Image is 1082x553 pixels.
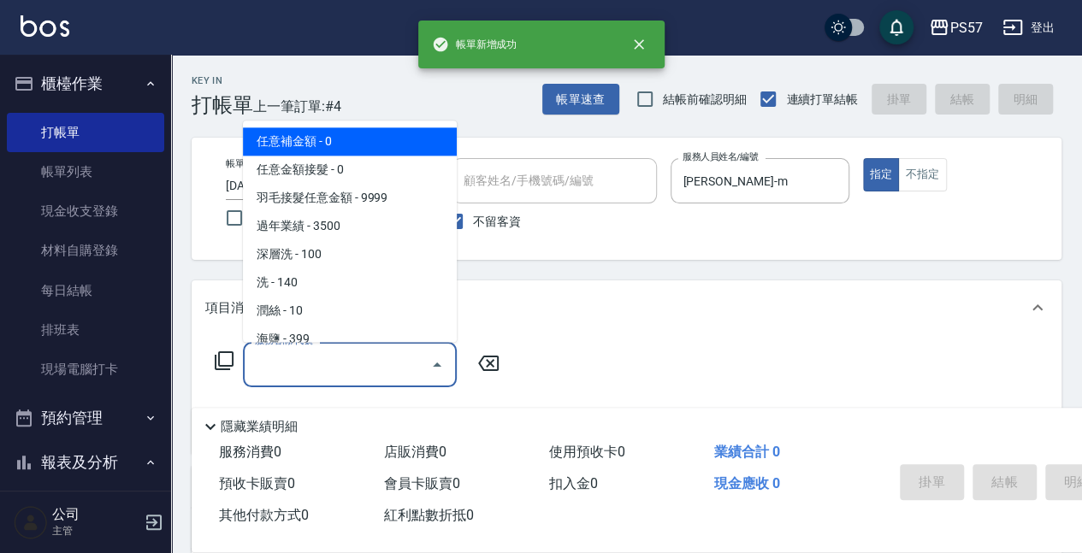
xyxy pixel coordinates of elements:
[7,62,164,106] button: 櫃檯作業
[949,17,982,38] div: PS57
[384,444,446,460] span: 店販消費 0
[879,10,913,44] button: save
[14,505,48,539] img: Person
[226,172,366,200] input: YYYY/MM/DD hh:mm
[7,191,164,231] a: 現金收支登錄
[52,506,139,523] h5: 公司
[221,418,298,436] p: 隱藏業績明細
[423,351,451,379] button: Close
[898,158,946,191] button: 不指定
[226,157,262,170] label: 帳單日期
[7,113,164,152] a: 打帳單
[996,12,1061,44] button: 登出
[7,350,164,389] a: 現場電腦打卡
[7,271,164,310] a: 每日結帳
[219,507,309,523] span: 其他付款方式 0
[7,440,164,485] button: 報表及分析
[549,444,625,460] span: 使用預收卡 0
[205,299,257,317] p: 項目消費
[243,326,457,354] span: 海鹽 - 399
[714,444,780,460] span: 業績合計 0
[549,475,598,491] span: 扣入金 0
[192,280,1061,335] div: 項目消費
[786,91,858,109] span: 連續打單結帳
[384,507,474,523] span: 紅利點數折抵 0
[863,158,900,191] button: 指定
[52,523,139,538] p: 主管
[243,269,457,297] span: 洗 - 140
[243,241,457,269] span: 深層洗 - 100
[243,185,457,213] span: 羽毛接髮任意金額 - 9999
[714,475,780,491] span: 現金應收 0
[922,10,989,45] button: PS57
[243,156,457,185] span: 任意金額接髮 - 0
[243,213,457,241] span: 過年業績 - 3500
[7,231,164,270] a: 材料自購登錄
[243,128,457,156] span: 任意補金額 - 0
[192,75,253,86] h2: Key In
[620,26,658,63] button: close
[542,84,619,115] button: 帳單速查
[21,15,69,37] img: Logo
[384,475,460,491] span: 會員卡販賣 0
[473,213,521,231] span: 不留客資
[219,475,295,491] span: 預收卡販賣 0
[243,297,457,326] span: 潤絲 - 10
[253,96,341,117] span: 上一筆訂單:#4
[192,93,253,117] h3: 打帳單
[219,444,281,460] span: 服務消費 0
[7,310,164,350] a: 排班表
[683,150,758,163] label: 服務人員姓名/編號
[663,91,747,109] span: 結帳前確認明細
[432,36,517,53] span: 帳單新增成功
[7,152,164,191] a: 帳單列表
[7,396,164,440] button: 預約管理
